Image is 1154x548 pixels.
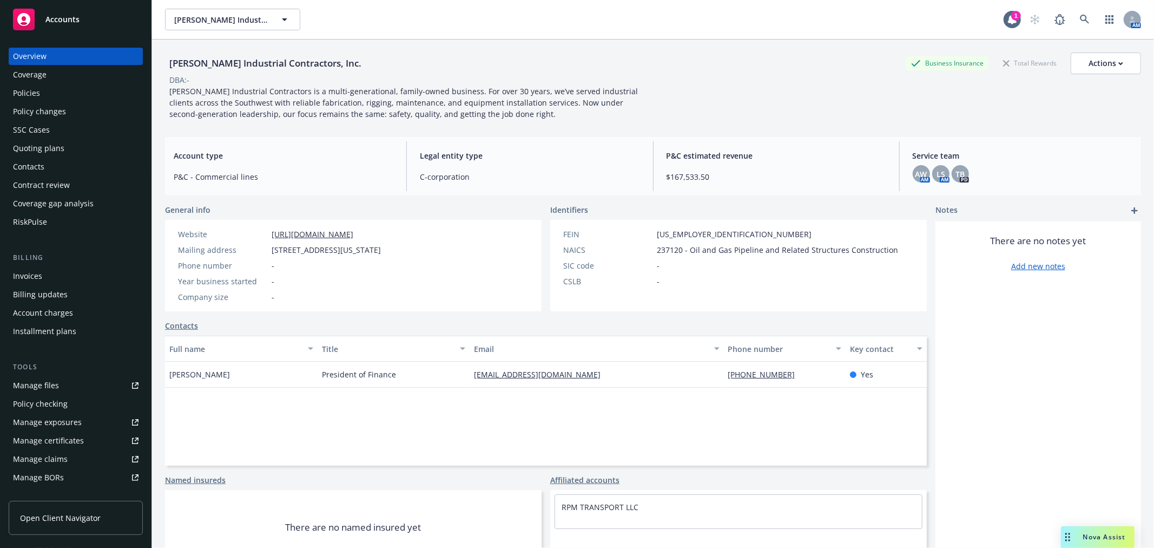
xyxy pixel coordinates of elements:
span: Notes [935,204,958,217]
span: C-corporation [420,171,639,182]
span: Service team [913,150,1132,161]
a: Billing updates [9,286,143,303]
span: $167,533.50 [667,171,886,182]
button: Key contact [846,336,927,362]
span: - [272,276,274,287]
button: [PERSON_NAME] Industrial Contractors, Inc. [165,9,300,30]
a: Start snowing [1024,9,1046,30]
a: Manage claims [9,451,143,468]
a: Policy checking [9,395,143,413]
span: [PERSON_NAME] Industrial Contractors is a multi-generational, family-owned business. For over 30 ... [169,86,640,119]
div: [PERSON_NAME] Industrial Contractors, Inc. [165,56,366,70]
a: Policy changes [9,103,143,120]
a: Manage exposures [9,414,143,431]
div: Manage files [13,377,59,394]
div: Invoices [13,268,42,285]
div: Summary of insurance [13,487,95,505]
a: [PHONE_NUMBER] [728,369,804,380]
button: Nova Assist [1061,526,1135,548]
button: Email [470,336,723,362]
div: SSC Cases [13,121,50,139]
div: 1 [1011,11,1021,21]
button: Actions [1071,53,1141,74]
div: Company size [178,291,267,303]
span: [US_EMPLOYER_IDENTIFICATION_NUMBER] [657,229,812,240]
div: Manage claims [13,451,68,468]
div: Policy changes [13,103,66,120]
div: Key contact [850,343,911,355]
a: Switch app [1099,9,1120,30]
div: Email [474,343,707,355]
div: Account charges [13,304,73,322]
div: Quoting plans [13,140,64,157]
span: - [657,276,660,287]
div: Manage exposures [13,414,82,431]
a: Overview [9,48,143,65]
a: RiskPulse [9,213,143,231]
div: Year business started [178,276,267,287]
div: Coverage [13,66,47,83]
a: [URL][DOMAIN_NAME] [272,229,353,239]
span: Yes [861,369,873,380]
div: Phone number [178,260,267,271]
div: FEIN [563,229,652,240]
a: RPM TRANSPORT LLC [562,502,638,512]
a: Installment plans [9,323,143,340]
span: Nova Assist [1083,532,1126,542]
span: [PERSON_NAME] [169,369,230,380]
div: Tools [9,362,143,373]
a: Coverage gap analysis [9,195,143,212]
div: Contacts [13,158,44,175]
span: - [272,260,274,271]
div: DBA: - [169,74,189,86]
a: Manage BORs [9,469,143,486]
a: Accounts [9,4,143,35]
a: Contract review [9,177,143,194]
a: Invoices [9,268,143,285]
a: Contacts [165,320,198,331]
div: Website [178,229,267,240]
span: There are no notes yet [991,234,1086,247]
div: Phone number [728,343,829,355]
span: Account type [174,150,393,161]
a: Quoting plans [9,140,143,157]
button: Full name [165,336,318,362]
a: Coverage [9,66,143,83]
a: add [1128,204,1141,217]
div: Coverage gap analysis [13,195,94,212]
div: Drag to move [1061,526,1074,548]
div: Policy checking [13,395,68,413]
div: Title [322,343,454,355]
div: Billing [9,252,143,263]
span: Identifiers [550,204,588,216]
a: [EMAIL_ADDRESS][DOMAIN_NAME] [474,369,609,380]
div: SIC code [563,260,652,271]
div: Policies [13,84,40,102]
div: Manage certificates [13,432,84,449]
span: P&C estimated revenue [667,150,886,161]
div: NAICS [563,244,652,256]
a: Search [1074,9,1096,30]
div: Full name [169,343,301,355]
div: Actions [1089,53,1123,74]
span: LS [937,168,945,180]
a: Add new notes [1011,260,1065,272]
button: Title [318,336,470,362]
span: TB [955,168,965,180]
a: Summary of insurance [9,487,143,505]
a: Manage certificates [9,432,143,449]
span: [PERSON_NAME] Industrial Contractors, Inc. [174,14,268,25]
span: - [657,260,660,271]
div: Overview [13,48,47,65]
a: Policies [9,84,143,102]
span: [STREET_ADDRESS][US_STATE] [272,244,381,256]
div: Billing updates [13,286,68,303]
div: Total Rewards [998,56,1062,70]
button: Phone number [724,336,846,362]
span: President of Finance [322,369,396,380]
div: Installment plans [13,323,76,340]
div: Manage BORs [13,469,64,486]
div: Business Insurance [906,56,989,70]
span: Open Client Navigator [20,512,101,524]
